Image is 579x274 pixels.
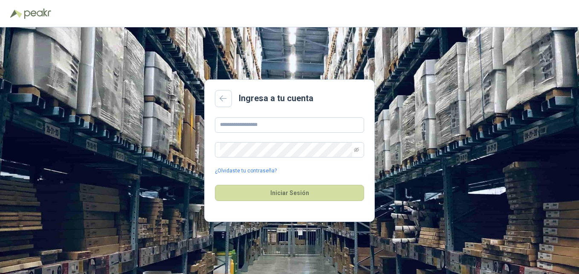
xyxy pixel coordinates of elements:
a: ¿Olvidaste tu contraseña? [215,167,277,175]
img: Peakr [24,9,51,19]
h2: Ingresa a tu cuenta [239,92,313,105]
button: Iniciar Sesión [215,185,364,201]
span: eye-invisible [354,147,359,152]
img: Logo [10,9,22,18]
